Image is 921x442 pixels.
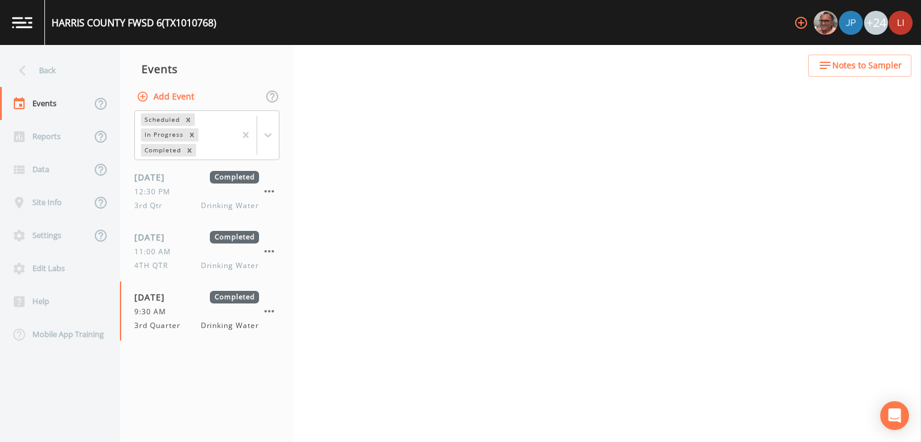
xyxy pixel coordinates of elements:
[134,187,177,197] span: 12:30 PM
[134,231,173,243] span: [DATE]
[832,58,902,73] span: Notes to Sampler
[134,291,173,303] span: [DATE]
[201,260,259,271] span: Drinking Water
[185,128,198,141] div: Remove In Progress
[201,320,259,331] span: Drinking Water
[201,200,259,211] span: Drinking Water
[814,11,838,35] img: e2d790fa78825a4bb76dcb6ab311d44c
[141,113,182,126] div: Scheduled
[120,281,294,341] a: [DATE]Completed9:30 AM3rd QuarterDrinking Water
[52,16,216,30] div: HARRIS COUNTY FWSD 6 (TX1010768)
[813,11,838,35] div: Mike Franklin
[134,320,188,331] span: 3rd Quarter
[12,17,32,28] img: logo
[182,113,195,126] div: Remove Scheduled
[141,128,185,141] div: In Progress
[880,401,909,430] div: Open Intercom Messenger
[134,306,173,317] span: 9:30 AM
[183,144,196,157] div: Remove Completed
[210,291,259,303] span: Completed
[210,171,259,184] span: Completed
[864,11,888,35] div: +24
[134,86,199,108] button: Add Event
[120,221,294,281] a: [DATE]Completed11:00 AM4TH QTRDrinking Water
[838,11,863,35] div: Joshua gere Paul
[120,161,294,221] a: [DATE]Completed12:30 PM3rd QtrDrinking Water
[889,11,913,35] img: e1cb15338d9faa5df36971f19308172f
[134,171,173,184] span: [DATE]
[210,231,259,243] span: Completed
[120,54,294,84] div: Events
[134,246,178,257] span: 11:00 AM
[141,144,183,157] div: Completed
[808,55,911,77] button: Notes to Sampler
[134,260,175,271] span: 4TH QTR
[134,200,170,211] span: 3rd Qtr
[839,11,863,35] img: 41241ef155101aa6d92a04480b0d0000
